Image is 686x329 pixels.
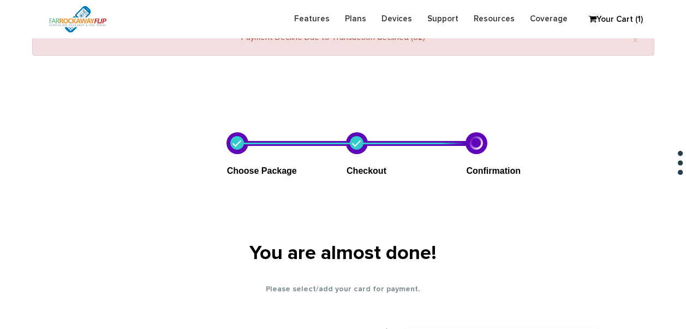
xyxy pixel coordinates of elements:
[40,284,646,295] p: Please select/add your card for payment.
[287,8,337,30] a: Features
[626,31,646,50] button: Close
[32,27,654,56] div: Payment Decline Due to Transaction declined (82)
[420,8,466,30] a: Support
[583,11,638,28] a: Your Cart (1)
[466,166,521,175] span: Confirmation
[347,166,386,175] span: Checkout
[227,166,297,175] span: Choose Package
[633,35,639,46] span: ×
[522,8,575,30] a: Coverage
[169,243,518,265] h1: You are almost done!
[374,8,420,30] a: Devices
[337,8,374,30] a: Plans
[466,8,522,30] a: Resources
